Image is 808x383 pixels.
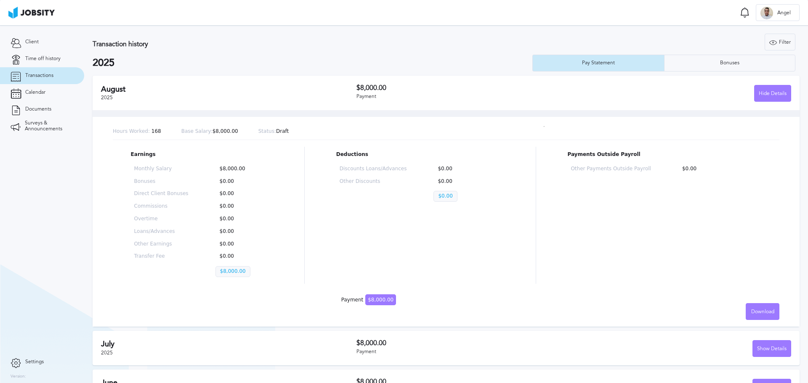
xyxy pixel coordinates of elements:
[716,60,744,66] div: Bonuses
[571,166,651,172] p: Other Payments Outside Payroll
[356,84,574,92] h3: $8,000.00
[25,106,51,112] span: Documents
[678,166,758,172] p: $0.00
[181,129,238,135] p: $8,000.00
[11,374,26,379] label: Version:
[356,349,574,355] div: Payment
[101,95,113,100] span: 2025
[578,60,619,66] div: Pay Statement
[258,129,289,135] p: Draft
[93,57,532,69] h2: 2025
[215,254,270,259] p: $0.00
[532,55,664,71] button: Pay Statement
[215,229,270,235] p: $0.00
[134,179,189,185] p: Bonuses
[356,94,574,100] div: Payment
[215,216,270,222] p: $0.00
[134,241,189,247] p: Other Earnings
[340,179,407,185] p: Other Discounts
[215,191,270,197] p: $0.00
[25,120,74,132] span: Surveys & Announcements
[754,85,791,102] button: Hide Details
[340,166,407,172] p: Discounts Loans/Advances
[181,128,213,134] span: Base Salary:
[341,297,396,303] div: Payment
[134,191,189,197] p: Direct Client Bonuses
[433,166,501,172] p: $0.00
[433,191,457,202] p: $0.00
[101,340,356,349] h2: July
[215,179,270,185] p: $0.00
[113,129,161,135] p: 168
[760,7,773,19] div: A
[25,90,45,95] span: Calendar
[752,340,791,357] button: Show Details
[134,203,189,209] p: Commissions
[113,128,150,134] span: Hours Worked:
[567,152,761,158] p: Payments Outside Payroll
[753,341,791,357] div: Show Details
[215,166,270,172] p: $8,000.00
[134,229,189,235] p: Loans/Advances
[134,216,189,222] p: Overtime
[8,7,55,18] img: ab4bad089aa723f57921c736e9817d99.png
[751,309,774,315] span: Download
[773,10,795,16] span: Angel
[765,34,795,51] div: Filter
[746,303,779,320] button: Download
[336,152,504,158] p: Deductions
[765,34,795,50] button: Filter
[664,55,796,71] button: Bonuses
[25,359,44,365] span: Settings
[433,179,501,185] p: $0.00
[134,166,189,172] p: Monthly Salary
[25,73,53,79] span: Transactions
[101,350,113,356] span: 2025
[215,241,270,247] p: $0.00
[134,254,189,259] p: Transfer Fee
[93,40,477,48] h3: Transaction history
[756,4,800,21] button: AAngel
[258,128,276,134] span: Status:
[131,152,273,158] p: Earnings
[365,294,396,305] span: $8,000.00
[101,85,356,94] h2: August
[356,339,574,347] h3: $8,000.00
[25,56,61,62] span: Time off history
[215,203,270,209] p: $0.00
[25,39,39,45] span: Client
[215,266,250,277] p: $8,000.00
